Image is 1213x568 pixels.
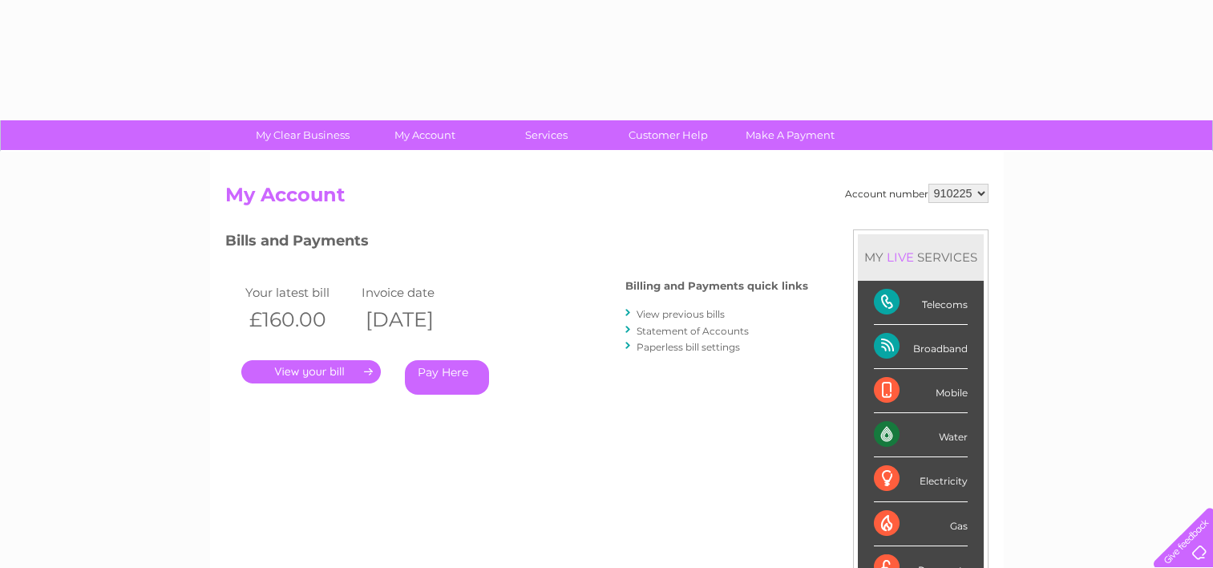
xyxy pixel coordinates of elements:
[602,120,734,150] a: Customer Help
[637,341,740,353] a: Paperless bill settings
[237,120,369,150] a: My Clear Business
[874,281,968,325] div: Telecoms
[637,325,749,337] a: Statement of Accounts
[358,303,474,336] th: [DATE]
[241,303,358,336] th: £160.00
[874,369,968,413] div: Mobile
[874,457,968,501] div: Electricity
[480,120,613,150] a: Services
[358,282,474,303] td: Invoice date
[358,120,491,150] a: My Account
[625,280,808,292] h4: Billing and Payments quick links
[724,120,856,150] a: Make A Payment
[858,234,984,280] div: MY SERVICES
[241,282,358,303] td: Your latest bill
[405,360,489,395] a: Pay Here
[241,360,381,383] a: .
[637,308,725,320] a: View previous bills
[845,184,989,203] div: Account number
[874,502,968,546] div: Gas
[225,184,989,214] h2: My Account
[874,413,968,457] div: Water
[883,250,917,265] div: LIVE
[874,325,968,369] div: Broadband
[225,229,808,258] h3: Bills and Payments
